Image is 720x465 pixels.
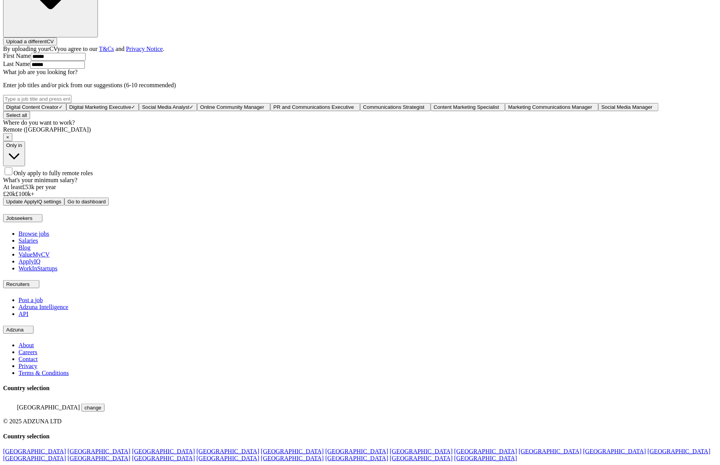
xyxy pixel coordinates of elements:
button: Communications Strategist [360,103,431,111]
button: Social Media Analyst✓ [139,103,197,111]
a: [GEOGRAPHIC_DATA] [325,455,388,462]
button: Only in [3,141,25,166]
span: At least [3,184,22,190]
a: [GEOGRAPHIC_DATA] [3,448,66,455]
a: [GEOGRAPHIC_DATA] [261,455,324,462]
a: [GEOGRAPHIC_DATA] [67,448,130,455]
a: WorkInStartups [19,265,57,272]
span: Online Community Manager [200,104,264,110]
a: [GEOGRAPHIC_DATA] [519,448,582,455]
span: Only in [6,142,22,148]
span: Recruiters [6,281,30,287]
h4: Country selection [3,433,717,440]
span: × [6,134,9,140]
span: Communications Strategist [363,104,425,110]
span: Digital Marketing Executive [69,104,132,110]
span: per year [36,184,56,190]
button: Social Media Manager [599,103,659,111]
div: Remote ([GEOGRAPHIC_DATA]) [3,126,717,133]
button: Upload a differentCV [3,37,57,46]
img: toggle icon [25,328,30,331]
a: Contact [19,356,38,362]
button: Go to dashboard [64,198,109,206]
a: [GEOGRAPHIC_DATA] [3,455,66,462]
span: Social Media Analyst [142,104,189,110]
button: change [81,404,105,412]
span: £ 20 k [3,191,15,197]
a: Blog [19,244,30,251]
button: Update ApplyIQ settings [3,198,64,206]
input: Type a job title and press enter [3,95,71,103]
span: [GEOGRAPHIC_DATA] [17,404,80,411]
a: [GEOGRAPHIC_DATA] [648,448,711,455]
a: API [19,311,29,317]
label: What's your minimum salary? [3,177,78,183]
label: What job are you looking for? [3,69,78,75]
button: Digital Marketing Executive✓ [66,103,139,111]
a: [GEOGRAPHIC_DATA] [454,448,517,455]
a: [GEOGRAPHIC_DATA] [583,448,646,455]
span: PR and Communications Executive [273,104,354,110]
a: Salaries [19,237,38,244]
span: Adzuna [6,327,24,333]
img: toggle icon [31,282,36,286]
a: Careers [19,349,37,355]
button: × [3,133,12,141]
div: By uploading your CV you agree to our and . [3,46,717,52]
button: Content Marketing Specialist [431,103,505,111]
a: About [19,342,34,348]
button: Marketing Communications Manager [505,103,599,111]
a: [GEOGRAPHIC_DATA] [196,448,259,455]
img: UK flag [3,400,15,409]
input: Only apply to fully remote roles [5,167,12,175]
img: toggle icon [34,216,39,220]
a: Privacy [19,363,37,369]
span: ✓ [189,104,194,110]
div: © 2025 ADZUNA LTD [3,418,717,425]
button: Select all [3,111,30,119]
a: [GEOGRAPHIC_DATA] [261,448,324,455]
a: [GEOGRAPHIC_DATA] [132,448,195,455]
span: £ 53k [22,184,34,190]
label: Where do you want to work? [3,119,75,126]
button: Digital Content Creator✓ [3,103,66,111]
a: [GEOGRAPHIC_DATA] [325,448,388,455]
span: Marketing Communications Manager [508,104,592,110]
span: Only apply to fully remote roles [13,170,93,176]
a: [GEOGRAPHIC_DATA] [196,455,259,462]
a: Privacy Notice [126,46,163,52]
label: Last Name [3,61,30,67]
a: Post a job [19,297,43,303]
a: [GEOGRAPHIC_DATA] [390,455,453,462]
a: [GEOGRAPHIC_DATA] [132,455,195,462]
p: Enter job titles and/or pick from our suggestions (6-10 recommended) [3,82,717,89]
span: ✓ [59,104,63,110]
a: [GEOGRAPHIC_DATA] [390,448,453,455]
a: T&Cs [99,46,114,52]
span: ✓ [131,104,135,110]
button: PR and Communications Executive [270,103,360,111]
span: Content Marketing Specialist [434,104,499,110]
a: ValueMyCV [19,251,50,258]
a: [GEOGRAPHIC_DATA] [454,455,517,462]
h4: Country selection [3,385,717,392]
span: Social Media Manager [602,104,653,110]
a: Terms & Conditions [19,370,69,376]
span: Digital Content Creator [6,104,59,110]
span: £ 100 k+ [15,191,34,197]
a: ApplyIQ [19,258,40,265]
a: Browse jobs [19,230,49,237]
span: Jobseekers [6,215,32,221]
label: First Name [3,52,31,59]
button: Online Community Manager [197,103,270,111]
a: [GEOGRAPHIC_DATA] [67,455,130,462]
a: Adzuna Intelligence [19,304,68,310]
